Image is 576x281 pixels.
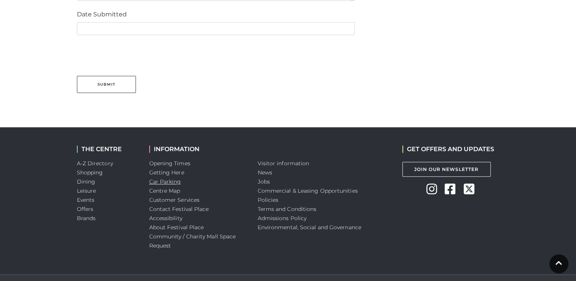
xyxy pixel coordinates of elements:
[258,206,317,212] a: Terms and Conditions
[149,224,204,231] a: About Festival Place
[149,169,184,176] a: Getting Here
[258,178,270,185] a: Jobs
[77,76,136,93] button: Submit
[258,169,272,176] a: News
[77,10,127,19] label: Date Submitted
[77,187,96,194] a: Leisure
[258,187,358,194] a: Commercial & Leasing Opportunities
[77,169,103,176] a: Shopping
[149,160,190,167] a: Opening Times
[258,224,361,231] a: Environmental, Social and Governance
[258,196,279,203] a: Policies
[77,196,95,203] a: Events
[258,160,310,167] a: Visitor information
[149,196,200,203] a: Customer Services
[402,145,494,153] h2: GET OFFERS AND UPDATES
[402,162,491,177] a: Join Our Newsletter
[77,178,96,185] a: Dining
[77,215,96,222] a: Brands
[149,215,182,222] a: Accessibility
[77,206,94,212] a: Offers
[149,187,180,194] a: Centre Map
[149,145,246,153] h2: INFORMATION
[77,160,113,167] a: A-Z Directory
[149,178,181,185] a: Car Parking
[149,233,236,249] a: Community / Charity Mall Space Request
[258,215,307,222] a: Admissions Policy
[77,145,138,153] h2: THE CENTRE
[149,206,209,212] a: Contact Festival Place
[77,44,192,73] iframe: Widget containing checkbox for hCaptcha security challenge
